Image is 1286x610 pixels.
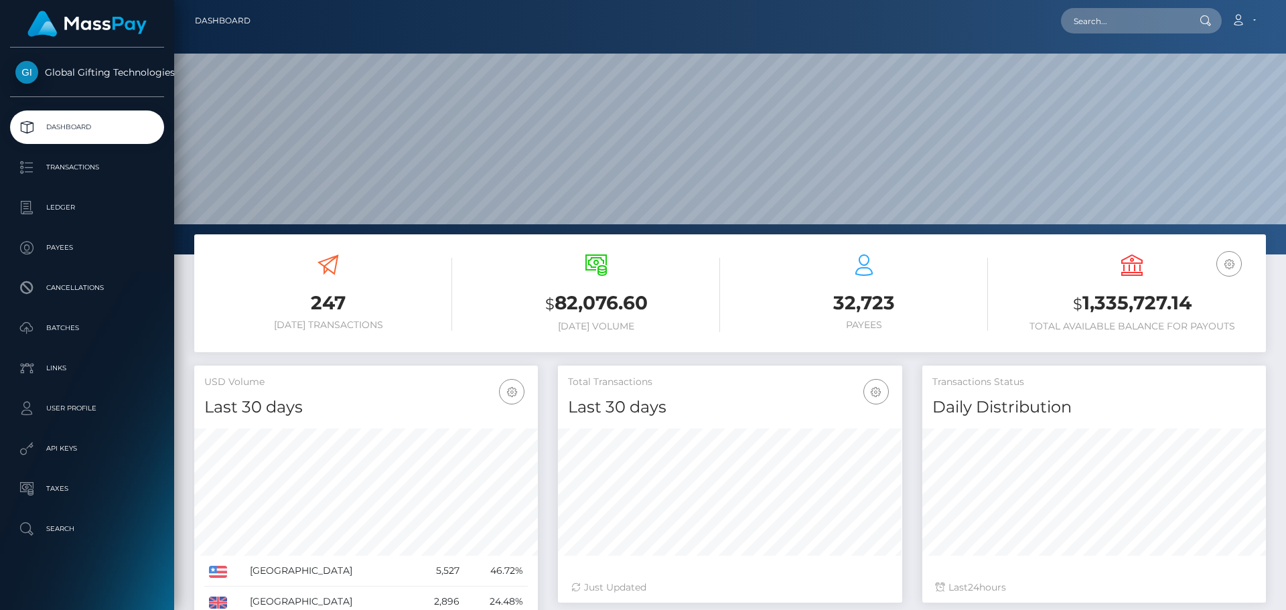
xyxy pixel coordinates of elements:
a: Batches [10,311,164,345]
p: Batches [15,318,159,338]
div: Just Updated [571,581,888,595]
a: Search [10,512,164,546]
a: Cancellations [10,271,164,305]
h6: [DATE] Volume [472,321,720,332]
img: Global Gifting Technologies Inc [15,61,38,84]
td: [GEOGRAPHIC_DATA] [245,556,412,587]
a: Dashboard [195,7,251,35]
h3: 82,076.60 [472,290,720,317]
a: User Profile [10,392,164,425]
small: $ [1073,295,1082,313]
h3: 1,335,727.14 [1008,290,1256,317]
p: Transactions [15,157,159,177]
h6: Payees [740,319,988,331]
p: API Keys [15,439,159,459]
a: API Keys [10,432,164,465]
p: Dashboard [15,117,159,137]
p: Cancellations [15,278,159,298]
h5: Transactions Status [932,376,1256,389]
span: 24 [968,581,979,593]
a: Transactions [10,151,164,184]
h4: Last 30 days [568,396,891,419]
h6: [DATE] Transactions [204,319,452,331]
h6: Total Available Balance for Payouts [1008,321,1256,332]
p: Payees [15,238,159,258]
h3: 32,723 [740,290,988,316]
span: Global Gifting Technologies Inc [10,66,164,78]
img: GB.png [209,597,227,609]
div: Last hours [936,581,1253,595]
small: $ [545,295,555,313]
a: Ledger [10,191,164,224]
a: Dashboard [10,110,164,144]
h4: Last 30 days [204,396,528,419]
a: Taxes [10,472,164,506]
a: Payees [10,231,164,264]
img: MassPay Logo [27,11,147,37]
p: Links [15,358,159,378]
td: 46.72% [464,556,528,587]
input: Search... [1061,8,1187,33]
h5: USD Volume [204,376,528,389]
p: User Profile [15,398,159,418]
a: Links [10,352,164,385]
h3: 247 [204,290,452,316]
h5: Total Transactions [568,376,891,389]
p: Ledger [15,198,159,218]
p: Search [15,519,159,539]
img: US.png [209,566,227,578]
td: 5,527 [412,556,464,587]
p: Taxes [15,479,159,499]
h4: Daily Distribution [932,396,1256,419]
